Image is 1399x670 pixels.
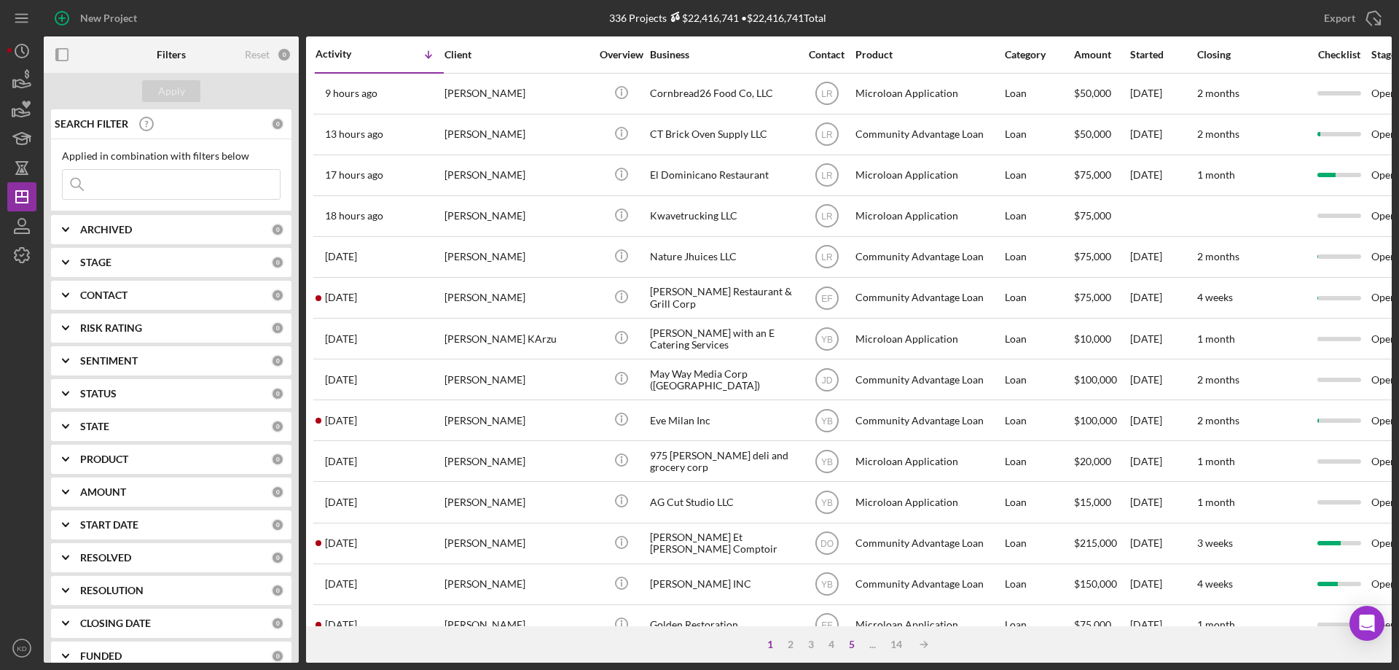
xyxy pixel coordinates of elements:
div: 0 [271,486,284,499]
div: Contact [799,49,854,61]
div: Loan [1005,606,1073,644]
div: 2 [780,639,801,650]
div: [DATE] [1130,115,1196,154]
time: 2 months [1197,128,1239,140]
text: YB [820,334,832,344]
text: YB [820,456,832,467]
text: LR [821,89,833,99]
text: LR [821,211,833,222]
div: Cornbread26 Food Co, LLC [650,74,796,113]
b: PRODUCT [80,453,128,465]
time: 1 month [1197,168,1235,181]
b: STATE [80,421,109,432]
div: Loan [1005,278,1073,317]
div: [DATE] [1130,360,1196,399]
text: YB [820,416,832,426]
span: $100,000 [1074,414,1117,426]
time: 2025-09-03 08:59 [325,251,357,262]
div: 0 [271,617,284,630]
div: 975 [PERSON_NAME] deli and grocery corp [650,442,796,480]
div: May Way Media Corp ([GEOGRAPHIC_DATA]) [650,360,796,399]
div: Loan [1005,197,1073,235]
div: 1 [760,639,780,650]
div: Microloan Application [855,197,1001,235]
time: 2025-09-02 23:28 [325,333,357,345]
div: AG Cut Studio LLC [650,483,796,521]
span: $75,000 [1074,168,1111,181]
div: Loan [1005,115,1073,154]
div: Microloan Application [855,606,1001,644]
div: [DATE] [1130,606,1196,644]
div: [PERSON_NAME] [444,606,590,644]
text: DO [820,539,834,549]
div: ... [862,639,883,650]
time: 2025-09-03 19:07 [325,169,383,181]
div: 0 [271,453,284,466]
div: [PERSON_NAME] [444,197,590,235]
div: 0 [271,518,284,531]
time: 1 month [1197,455,1235,467]
div: [PERSON_NAME] [444,360,590,399]
div: Nature Jhuices LLC [650,238,796,276]
div: Community Advantage Loan [855,524,1001,563]
div: [DATE] [1130,156,1196,195]
time: 2025-09-01 19:06 [325,456,357,467]
div: Kwavetrucking LLC [650,197,796,235]
div: Overview [594,49,648,61]
div: Community Advantage Loan [855,401,1001,440]
div: [DATE] [1130,278,1196,317]
span: $10,000 [1074,332,1111,345]
div: [PERSON_NAME] [444,156,590,195]
div: Loan [1005,524,1073,563]
div: [PERSON_NAME] [444,115,590,154]
div: 0 [271,256,284,269]
div: Community Advantage Loan [855,115,1001,154]
div: [DATE] [1130,524,1196,563]
div: 0 [271,322,284,335]
div: Microloan Application [855,156,1001,195]
div: [PERSON_NAME] [444,565,590,604]
div: Business [650,49,796,61]
div: Microloan Application [855,74,1001,113]
div: 336 Projects • $22,416,741 Total [609,12,826,24]
b: START DATE [80,519,138,531]
button: KD [7,634,36,663]
span: $215,000 [1074,537,1117,549]
time: 4 weeks [1197,291,1233,303]
span: $50,000 [1074,128,1111,140]
text: LR [821,252,833,262]
div: Loan [1005,565,1073,604]
text: LR [821,171,833,181]
div: [PERSON_NAME] [444,278,590,317]
div: El Dominicano Restaurant [650,156,796,195]
div: 5 [842,639,862,650]
b: AMOUNT [80,486,126,498]
div: 0 [271,354,284,367]
span: $150,000 [1074,577,1117,590]
div: 0 [271,551,284,564]
div: New Project [80,4,137,33]
div: [PERSON_NAME] [444,483,590,521]
div: 0 [271,420,284,433]
time: 2025-09-02 21:13 [325,374,357,386]
b: SENTIMENT [80,355,138,367]
div: 14 [883,639,909,650]
div: Loan [1005,156,1073,195]
text: EF [821,293,832,303]
span: $15,000 [1074,496,1111,508]
div: [PERSON_NAME] [444,401,590,440]
div: Applied in combination with filters below [62,150,281,162]
div: 0 [271,223,284,236]
text: EF [821,620,832,631]
time: 2025-09-02 14:32 [325,415,357,426]
time: 2025-08-30 12:16 [325,578,357,590]
time: 1 month [1197,332,1235,345]
span: $20,000 [1074,455,1111,467]
div: $22,416,741 [667,12,739,24]
div: [DATE] [1130,483,1196,521]
time: 2025-09-03 22:48 [325,128,383,140]
b: ARCHIVED [80,224,132,235]
div: Reset [245,49,270,61]
div: 0 [271,650,284,663]
text: JD [821,375,832,385]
